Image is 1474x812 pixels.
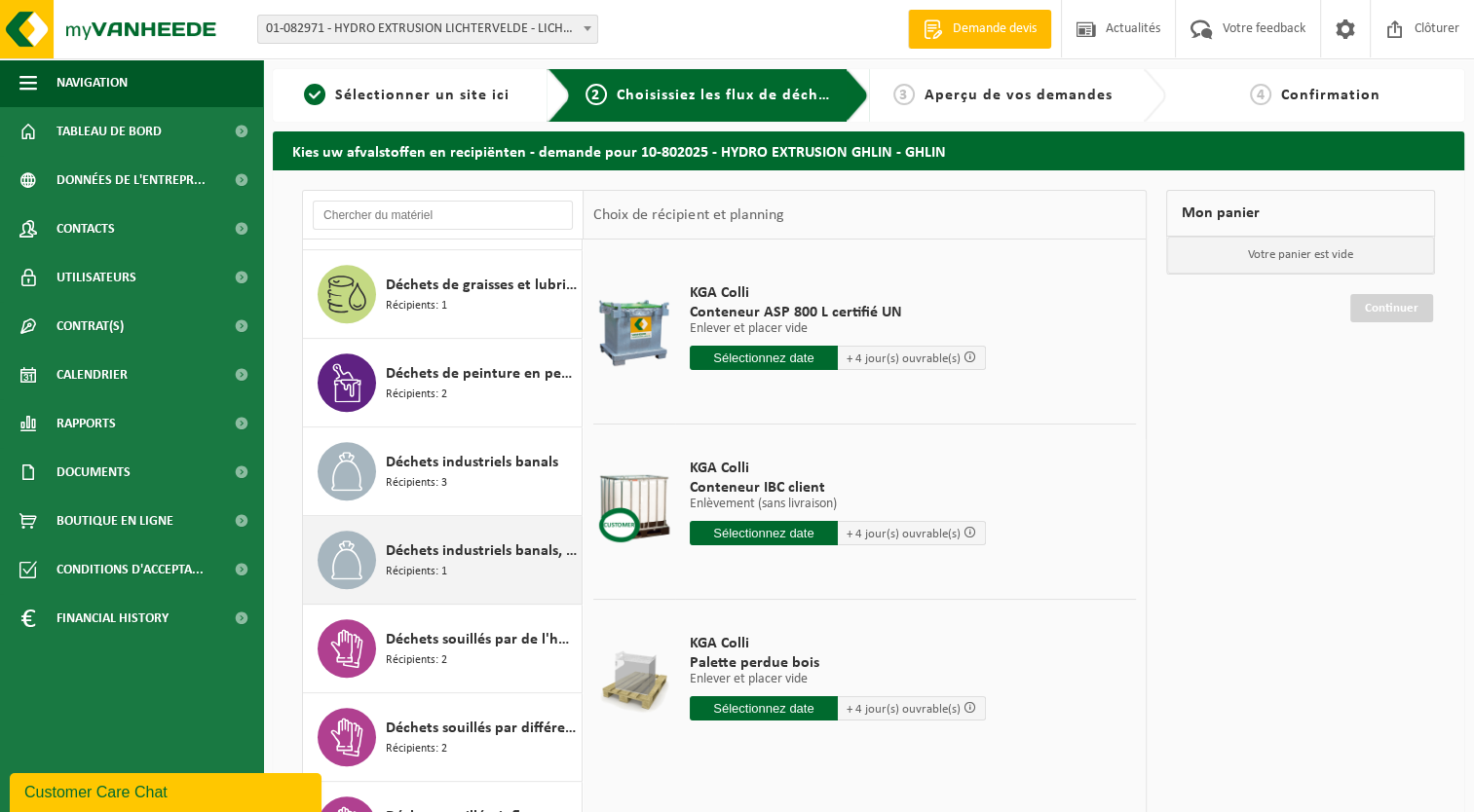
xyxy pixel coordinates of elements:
[690,696,838,720] input: Sélectionnez date
[690,346,838,370] input: Sélectionnez date
[925,88,1113,103] span: Aperçu de vos demandes
[690,322,986,336] p: Enlever et placer vide
[273,131,1464,169] h2: Kies uw afvalstoffen en recipiënten - demande pour 10-802025 - HYDRO EXTRUSION GHLIN - GHLIN
[303,339,583,427] button: Déchets de peinture en petits emballages Récipients: 2
[690,634,986,653] span: KGA Colli
[586,84,607,105] span: 2
[690,498,986,511] p: Enlèvement (sans livraison)
[386,386,447,404] span: Récipients: 2
[386,297,447,315] span: Récipients: 1
[690,521,838,545] input: Sélectionnez date
[386,539,577,563] span: Déchets industriels banals, triable
[847,528,961,540] span: + 4 jour(s) ouvrable(s)
[303,427,583,516] button: Déchets industriels banals Récipients: 3
[690,283,986,303] span: KGA Colli
[57,448,131,497] span: Documents
[1281,88,1380,103] span: Confirmation
[1250,84,1271,105] span: 4
[1350,294,1433,322] a: Continuer
[847,352,961,365] span: + 4 jour(s) ouvrable(s)
[57,58,128,107] span: Navigation
[617,88,941,103] span: Choisissiez les flux de déchets et récipients
[386,717,577,740] span: Déchets souillés par différents déchets dangereux
[303,250,583,339] button: Déchets de graisses et lubrifiants Récipients: 1
[386,651,447,670] span: Récipients: 2
[893,84,915,105] span: 3
[690,478,986,498] span: Conteneur IBC client
[690,459,986,478] span: KGA Colli
[304,84,325,105] span: 1
[303,516,583,605] button: Déchets industriels banals, triable Récipients: 1
[386,474,447,493] span: Récipients: 3
[386,451,558,474] span: Déchets industriels banals
[57,351,128,399] span: Calendrier
[57,107,162,156] span: Tableau de bord
[57,594,169,643] span: Financial History
[386,628,577,651] span: Déchets souillés par de l'huile
[584,191,793,240] div: Choix de récipient et planning
[258,16,597,43] span: 01-082971 - HYDRO EXTRUSION LICHTERVELDE - LICHTERVELDE
[313,201,573,230] input: Chercher du matériel
[1166,190,1435,237] div: Mon panier
[57,253,136,302] span: Utilisateurs
[303,693,583,782] button: Déchets souillés par différents déchets dangereux Récipients: 2
[257,15,598,44] span: 01-082971 - HYDRO EXTRUSION LICHTERVELDE - LICHTERVELDE
[57,399,116,448] span: Rapports
[386,740,447,758] span: Récipients: 2
[335,88,510,103] span: Sélectionner un site ici
[10,769,325,812] iframe: chat widget
[283,84,532,107] a: 1Sélectionner un site ici
[948,19,1041,39] span: Demande devis
[690,303,986,322] span: Conteneur ASP 800 L certifié UN
[303,605,583,693] button: Déchets souillés par de l'huile Récipients: 2
[1167,237,1434,274] p: Votre panier est vide
[57,302,124,351] span: Contrat(s)
[908,10,1051,49] a: Demande devis
[386,362,577,386] span: Déchets de peinture en petits emballages
[847,703,961,716] span: + 4 jour(s) ouvrable(s)
[57,156,206,204] span: Données de l'entrepr...
[57,204,115,253] span: Contacts
[690,653,986,673] span: Palette perdue bois
[690,673,986,686] p: Enlever et placer vide
[386,274,577,297] span: Déchets de graisses et lubrifiants
[386,563,447,581] span: Récipients: 1
[57,545,204,594] span: Conditions d'accepta...
[57,497,173,545] span: Boutique en ligne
